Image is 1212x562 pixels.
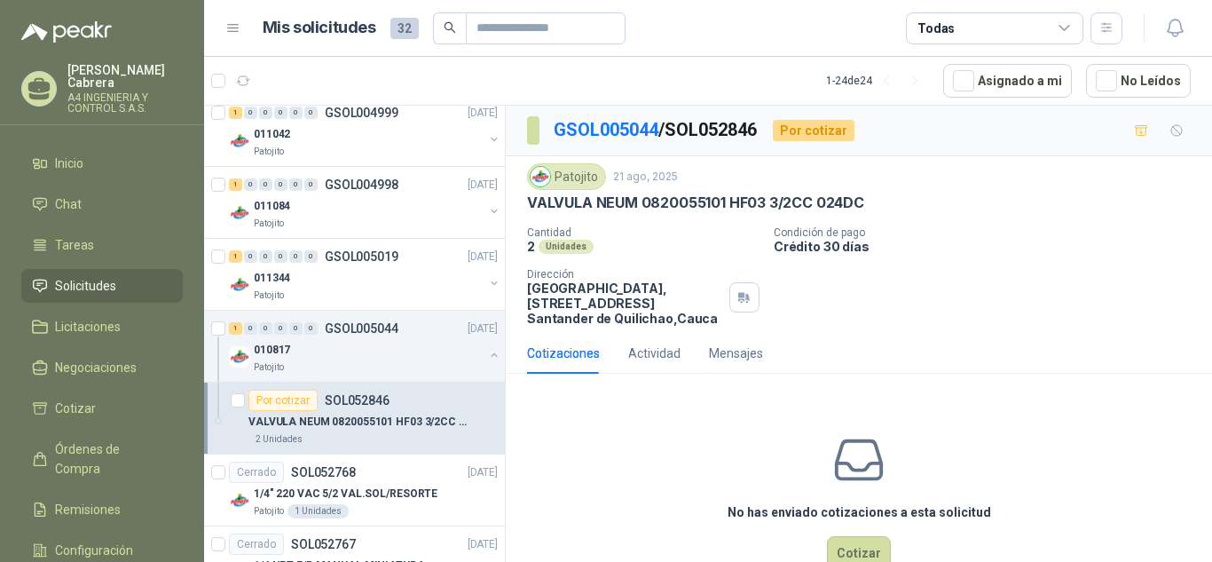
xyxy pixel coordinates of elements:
[468,464,498,481] p: [DATE]
[254,145,284,159] p: Patojito
[55,317,121,336] span: Licitaciones
[304,250,318,263] div: 0
[468,249,498,265] p: [DATE]
[254,198,290,215] p: 011084
[244,178,257,191] div: 0
[229,178,242,191] div: 1
[1086,64,1191,98] button: No Leídos
[274,250,287,263] div: 0
[287,504,349,518] div: 1 Unidades
[254,126,290,143] p: 011042
[304,107,318,119] div: 0
[259,178,272,191] div: 0
[21,392,183,425] a: Cotizar
[444,21,456,34] span: search
[244,107,257,119] div: 0
[613,169,678,186] p: 21 ago, 2025
[21,351,183,384] a: Negociaciones
[229,534,284,555] div: Cerrado
[291,538,356,550] p: SOL052767
[254,217,284,231] p: Patojito
[527,239,535,254] p: 2
[259,322,272,335] div: 0
[274,107,287,119] div: 0
[229,202,250,224] img: Company Logo
[774,226,1205,239] p: Condición de pago
[325,322,398,335] p: GSOL005044
[248,390,318,411] div: Por cotizar
[55,276,116,296] span: Solicitudes
[304,178,318,191] div: 0
[244,250,257,263] div: 0
[628,344,681,363] div: Actividad
[943,64,1072,98] button: Asignado a mi
[55,500,121,519] span: Remisiones
[468,177,498,194] p: [DATE]
[254,289,284,303] p: Patojito
[254,270,290,287] p: 011344
[826,67,929,95] div: 1 - 24 de 24
[229,274,250,296] img: Company Logo
[21,187,183,221] a: Chat
[229,102,501,159] a: 1 0 0 0 0 0 GSOL004999[DATE] Company Logo011042Patojito
[204,455,505,526] a: CerradoSOL052768[DATE] Company Logo1/4" 220 VAC 5/2 VAL.SOL/RESORTEPatojito1 Unidades
[55,541,133,560] span: Configuración
[55,194,82,214] span: Chat
[527,281,722,326] p: [GEOGRAPHIC_DATA], [STREET_ADDRESS] Santander de Quilichao , Cauca
[21,269,183,303] a: Solicitudes
[21,21,112,43] img: Logo peakr
[55,439,166,479] span: Órdenes de Compra
[291,466,356,479] p: SOL052768
[21,493,183,526] a: Remisiones
[289,322,303,335] div: 0
[527,268,722,281] p: Dirección
[274,322,287,335] div: 0
[917,19,955,38] div: Todas
[248,432,310,447] div: 2 Unidades
[248,414,469,431] p: VALVULA NEUM 0820055101 HF03 3/2CC 024DC
[527,163,606,190] div: Patojito
[527,226,759,239] p: Cantidad
[229,462,284,483] div: Cerrado
[468,536,498,553] p: [DATE]
[254,486,437,503] p: 1/4" 220 VAC 5/2 VAL.SOL/RESORTE
[21,146,183,180] a: Inicio
[554,119,658,140] a: GSOL005044
[229,174,501,231] a: 1 0 0 0 0 0 GSOL004998[DATE] Company Logo011084Patojito
[229,250,242,263] div: 1
[527,194,864,212] p: VALVULA NEUM 0820055101 HF03 3/2CC 024DC
[259,107,272,119] div: 0
[527,344,600,363] div: Cotizaciones
[55,235,94,255] span: Tareas
[254,342,290,359] p: 010817
[289,178,303,191] div: 0
[21,228,183,262] a: Tareas
[289,107,303,119] div: 0
[229,346,250,368] img: Company Logo
[325,107,398,119] p: GSOL004999
[773,120,854,141] div: Por cotizar
[229,246,501,303] a: 1 0 0 0 0 0 GSOL005019[DATE] Company Logo011344Patojito
[254,504,284,518] p: Patojito
[325,394,390,407] p: SOL052846
[325,250,398,263] p: GSOL005019
[67,64,183,89] p: [PERSON_NAME] Cabrera
[55,358,137,377] span: Negociaciones
[774,239,1205,254] p: Crédito 30 días
[304,322,318,335] div: 0
[274,178,287,191] div: 0
[531,167,550,186] img: Company Logo
[204,383,505,455] a: Por cotizarSOL052846VALVULA NEUM 0820055101 HF03 3/2CC 024DC2 Unidades
[468,105,498,122] p: [DATE]
[55,399,96,418] span: Cotizar
[229,490,250,511] img: Company Logo
[229,107,242,119] div: 1
[254,360,284,375] p: Patojito
[728,503,991,522] h3: No has enviado cotizaciones a esta solicitud
[539,240,594,254] div: Unidades
[259,250,272,263] div: 0
[263,15,376,41] h1: Mis solicitudes
[289,250,303,263] div: 0
[244,322,257,335] div: 0
[55,154,83,173] span: Inicio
